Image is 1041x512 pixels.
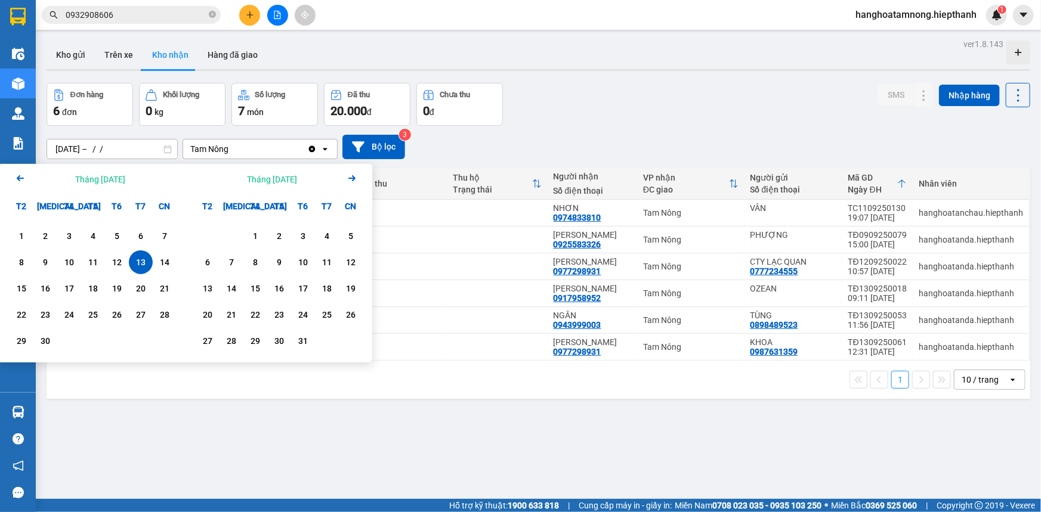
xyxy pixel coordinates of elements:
[342,229,359,243] div: 5
[105,224,129,248] div: Choose Thứ Sáu, tháng 09 5 2025. It's available.
[848,203,907,213] div: TC1109250130
[57,194,81,218] div: T4
[196,194,220,218] div: T2
[247,173,297,185] div: Tháng [DATE]
[554,230,631,240] div: VÕ NGUYỄN BÌNH
[243,277,267,300] div: Choose Thứ Tư, tháng 10 15 2025. It's available.
[153,194,177,218] div: CN
[13,171,27,185] svg: Arrow Left
[430,107,434,117] span: đ
[353,179,441,188] div: Chưa thu
[198,41,267,69] button: Hàng đã giao
[13,433,24,445] span: question-circle
[105,277,129,300] div: Choose Thứ Sáu, tháng 09 19 2025. It's available.
[129,224,153,248] div: Choose Thứ Bảy, tháng 09 6 2025. It's available.
[37,229,54,243] div: 2
[267,277,291,300] div: Choose Thứ Năm, tháng 10 16 2025. It's available.
[199,255,216,269] div: 6
[637,168,745,200] th: Toggle SortBy
[291,194,315,218] div: T6
[50,11,58,19] span: search
[132,308,149,322] div: 27
[319,255,335,269] div: 11
[85,229,101,243] div: 4
[866,501,917,510] strong: 0369 525 060
[1006,41,1030,64] div: Tạo kho hàng mới
[848,240,907,249] div: 15:00 [DATE]
[423,104,430,118] span: 0
[554,240,601,249] div: 0925583326
[554,347,601,356] div: 0977298931
[12,77,24,90] img: warehouse-icon
[712,501,821,510] strong: 0708 023 035 - 0935 103 250
[750,173,836,182] div: Người gửi
[109,281,125,296] div: 19
[10,224,33,248] div: Choose Thứ Hai, tháng 09 1 2025. It's available.
[239,5,260,26] button: plus
[12,107,24,120] img: warehouse-icon
[129,277,153,300] div: Choose Thứ Bảy, tháng 09 20 2025. It's available.
[33,224,57,248] div: Choose Thứ Ba, tháng 09 2 2025. It's available.
[919,262,1023,271] div: hanghoatanda.hiepthanh
[199,334,216,348] div: 27
[643,208,739,218] div: Tam Nông
[291,303,315,327] div: Choose Thứ Sáu, tháng 10 24 2025. It's available.
[643,185,729,194] div: ĐC giao
[85,281,101,296] div: 18
[66,8,206,21] input: Tìm tên, số ĐT hoặc mã đơn
[848,257,907,266] div: TĐ1209250022
[139,83,226,126] button: Khối lượng0kg
[81,250,105,274] div: Choose Thứ Năm, tháng 09 11 2025. It's available.
[291,250,315,274] div: Choose Thứ Sáu, tháng 10 10 2025. It's available.
[61,308,78,322] div: 24
[453,173,532,182] div: Thu hộ
[220,303,243,327] div: Choose Thứ Ba, tháng 10 21 2025. It's available.
[848,311,907,320] div: TĐ1309250053
[339,224,363,248] div: Choose Chủ Nhật, tháng 10 5 2025. It's available.
[339,277,363,300] div: Choose Chủ Nhật, tháng 10 19 2025. It's available.
[109,229,125,243] div: 5
[271,255,288,269] div: 9
[231,83,318,126] button: Số lượng7món
[47,41,95,69] button: Kho gửi
[342,281,359,296] div: 19
[143,41,198,69] button: Kho nhận
[554,266,601,276] div: 0977298931
[10,277,33,300] div: Choose Thứ Hai, tháng 09 15 2025. It's available.
[339,250,363,274] div: Choose Chủ Nhật, tháng 10 12 2025. It's available.
[848,347,907,356] div: 12:31 [DATE]
[163,91,199,99] div: Khối lượng
[342,255,359,269] div: 12
[271,229,288,243] div: 2
[848,320,907,330] div: 11:56 [DATE]
[243,250,267,274] div: Choose Thứ Tư, tháng 10 8 2025. It's available.
[554,284,631,293] div: THANH PHƯƠNG
[643,342,739,352] div: Tam Nông
[643,315,739,325] div: Tam Nông
[291,224,315,248] div: Choose Thứ Sáu, tháng 10 3 2025. It's available.
[750,257,836,266] div: CTY LẠC QUAN
[319,308,335,322] div: 25
[196,303,220,327] div: Choose Thứ Hai, tháng 10 20 2025. It's available.
[643,173,729,182] div: VP nhận
[750,337,836,347] div: KHOA
[37,334,54,348] div: 30
[267,250,291,274] div: Choose Thứ Năm, tháng 10 9 2025. It's available.
[238,104,245,118] span: 7
[579,499,672,512] span: Cung cấp máy in - giấy in:
[153,277,177,300] div: Choose Chủ Nhật, tháng 09 21 2025. It's available.
[13,460,24,471] span: notification
[220,329,243,353] div: Choose Thứ Ba, tháng 10 28 2025. It's available.
[750,185,836,194] div: Số điện thoại
[554,203,631,213] div: NHƠN
[33,277,57,300] div: Choose Thứ Ba, tháng 09 16 2025. It's available.
[1008,375,1018,384] svg: open
[842,168,913,200] th: Toggle SortBy
[342,308,359,322] div: 26
[750,347,798,356] div: 0987631359
[750,284,836,293] div: OZEAN
[440,91,471,99] div: Chưa thu
[919,288,1023,298] div: hanghoatanda.hiepthanh
[10,8,26,26] img: logo-vxr
[319,281,335,296] div: 18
